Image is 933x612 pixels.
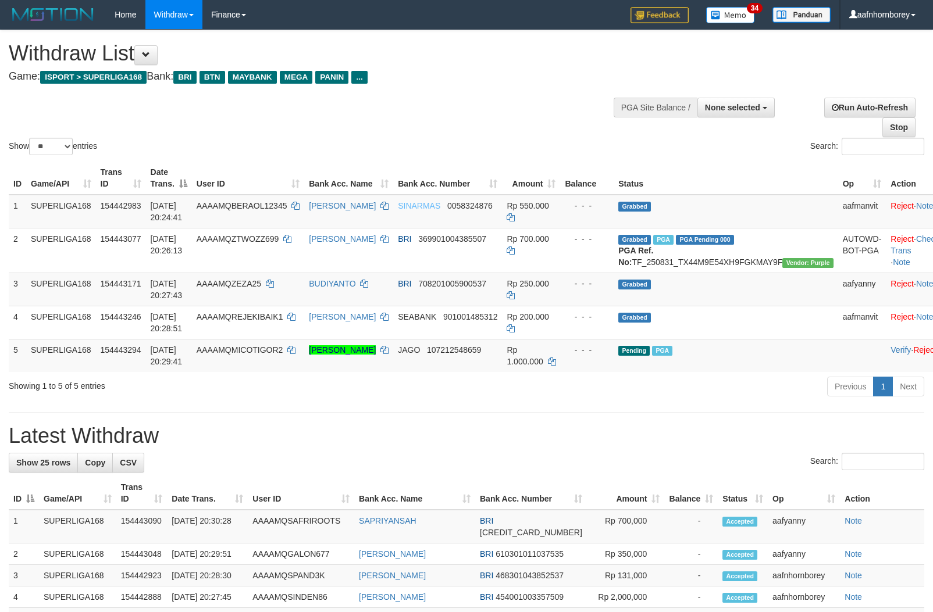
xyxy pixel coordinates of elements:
[151,345,183,366] span: [DATE] 20:29:41
[9,138,97,155] label: Show entries
[9,543,39,565] td: 2
[197,201,287,210] span: AAAAMQBERAOL12345
[838,228,886,273] td: AUTOWD-BOT-PGA
[705,103,760,112] span: None selected
[614,98,697,117] div: PGA Site Balance /
[587,586,665,608] td: Rp 2,000,000
[26,339,96,372] td: SUPERLIGA168
[722,550,757,560] span: Accepted
[618,235,651,245] span: Grabbed
[116,565,168,586] td: 154442923
[359,549,426,559] a: [PERSON_NAME]
[480,549,493,559] span: BRI
[96,162,146,195] th: Trans ID: activate to sort column ascending
[768,510,840,543] td: aafyanny
[475,477,587,510] th: Bank Acc. Number: activate to sort column ascending
[838,306,886,339] td: aafmanvit
[418,234,486,244] span: Copy 369901004385507 to clipboard
[891,279,914,288] a: Reject
[664,586,718,608] td: -
[398,234,411,244] span: BRI
[560,162,614,195] th: Balance
[614,228,838,273] td: TF_250831_TX44M9E54XH9FGKMAY9F
[565,311,609,323] div: - - -
[664,477,718,510] th: Balance: activate to sort column ascending
[9,228,26,273] td: 2
[891,345,911,355] a: Verify
[722,593,757,603] span: Accepted
[304,162,393,195] th: Bank Acc. Name: activate to sort column ascending
[565,233,609,245] div: - - -
[893,257,910,267] a: Note
[810,138,924,155] label: Search:
[827,377,874,396] a: Previous
[747,3,763,13] span: 34
[480,571,493,580] span: BRI
[9,375,380,392] div: Showing 1 to 5 of 5 entries
[447,201,493,210] span: Copy 0058324876 to clipboard
[873,377,893,396] a: 1
[26,306,96,339] td: SUPERLIGA168
[507,312,549,321] span: Rp 200.000
[151,234,183,255] span: [DATE] 20:26:13
[101,312,141,321] span: 154443246
[587,477,665,510] th: Amount: activate to sort column ascending
[840,477,924,510] th: Action
[101,201,141,210] span: 154442983
[248,510,354,543] td: AAAAMQSAFRIROOTS
[16,458,70,467] span: Show 25 rows
[768,543,840,565] td: aafyanny
[309,312,376,321] a: [PERSON_NAME]
[507,345,543,366] span: Rp 1.000.000
[824,98,916,117] a: Run Auto-Refresh
[39,477,116,510] th: Game/API: activate to sort column ascending
[810,453,924,470] label: Search:
[248,586,354,608] td: AAAAMQSINDEN86
[151,279,183,300] span: [DATE] 20:27:43
[618,202,651,212] span: Grabbed
[845,516,862,525] a: Note
[845,571,862,580] a: Note
[507,234,549,244] span: Rp 700.000
[9,339,26,372] td: 5
[697,98,775,117] button: None selected
[565,200,609,212] div: - - -
[664,543,718,565] td: -
[845,592,862,602] a: Note
[618,313,651,323] span: Grabbed
[631,7,689,23] img: Feedback.jpg
[116,586,168,608] td: 154442888
[722,517,757,527] span: Accepted
[280,71,313,84] span: MEGA
[197,279,261,288] span: AAAAMQZEZA25
[39,565,116,586] td: SUPERLIGA168
[26,228,96,273] td: SUPERLIGA168
[309,201,376,210] a: [PERSON_NAME]
[676,235,734,245] span: PGA Pending
[838,162,886,195] th: Op: activate to sort column ascending
[39,586,116,608] td: SUPERLIGA168
[39,543,116,565] td: SUPERLIGA168
[496,549,564,559] span: Copy 610301011037535 to clipboard
[722,571,757,581] span: Accepted
[507,201,549,210] span: Rp 550.000
[167,543,248,565] td: [DATE] 20:29:51
[653,235,674,245] span: Marked by aafsengchandara
[29,138,73,155] select: Showentries
[892,377,924,396] a: Next
[167,565,248,586] td: [DATE] 20:28:30
[77,453,113,473] a: Copy
[9,453,78,473] a: Show 25 rows
[842,138,924,155] input: Search:
[39,510,116,543] td: SUPERLIGA168
[101,279,141,288] span: 154443171
[891,234,914,244] a: Reject
[618,246,653,267] b: PGA Ref. No:
[398,312,436,321] span: SEABANK
[614,162,838,195] th: Status
[398,345,420,355] span: JAGO
[101,345,141,355] span: 154443294
[507,279,549,288] span: Rp 250.000
[772,7,831,23] img: panduan.png
[151,201,183,222] span: [DATE] 20:24:41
